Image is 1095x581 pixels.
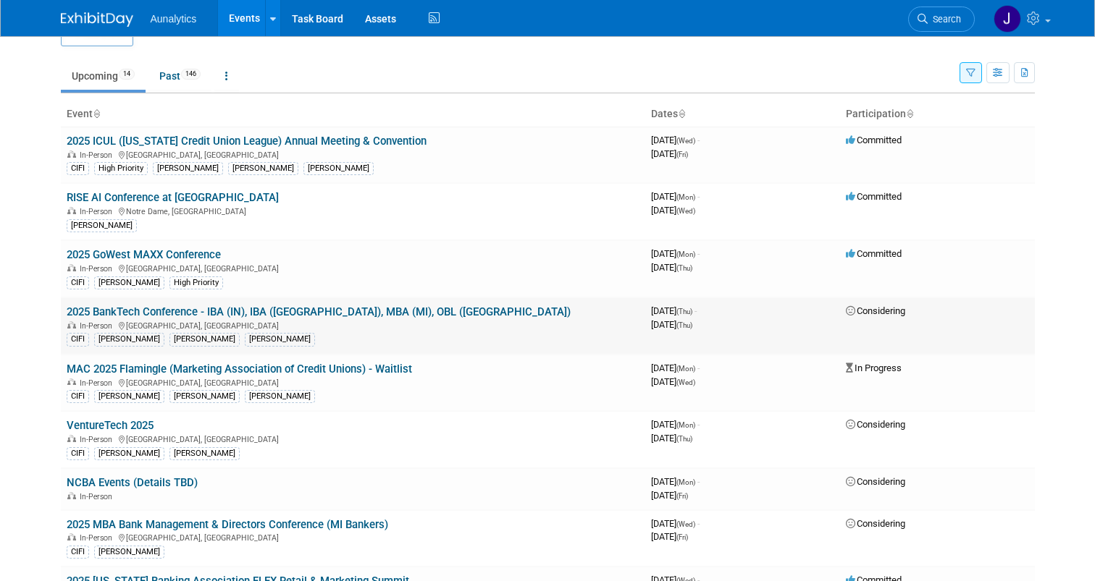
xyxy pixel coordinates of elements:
div: [PERSON_NAME] [67,219,137,232]
div: High Priority [94,162,148,175]
a: NCBA Events (Details TBD) [67,476,198,489]
span: Aunalytics [151,13,197,25]
span: - [697,476,700,487]
span: [DATE] [651,248,700,259]
div: [GEOGRAPHIC_DATA], [GEOGRAPHIC_DATA] [67,319,639,331]
span: In-Person [80,150,117,160]
span: In-Person [80,378,117,388]
span: In-Person [80,321,117,331]
span: [DATE] [651,419,700,430]
span: 146 [181,69,201,80]
img: In-Person Event [67,150,76,158]
span: [DATE] [651,476,700,487]
div: [GEOGRAPHIC_DATA], [GEOGRAPHIC_DATA] [67,433,639,444]
img: Julie Grisanti-Cieslak [994,5,1021,33]
div: CIFI [67,390,89,403]
div: CIFI [67,333,89,346]
div: [PERSON_NAME] [153,162,223,175]
span: [DATE] [651,191,700,202]
a: MAC 2025 Flamingle (Marketing Association of Credit Unions) - Waitlist [67,362,412,376]
a: Search [908,7,975,32]
span: (Thu) [676,321,692,329]
a: 2025 BankTech Conference - IBA (IN), IBA ([GEOGRAPHIC_DATA]), MBA (MI), OBL ([GEOGRAPHIC_DATA]) [67,305,571,318]
span: - [697,362,700,373]
img: In-Person Event [67,492,76,499]
th: Dates [645,102,840,127]
span: - [697,135,700,145]
th: Participation [840,102,1035,127]
div: [GEOGRAPHIC_DATA], [GEOGRAPHIC_DATA] [67,531,639,543]
div: CIFI [67,546,89,559]
span: (Mon) [676,250,695,258]
span: (Thu) [676,308,692,315]
span: - [697,248,700,259]
div: [PERSON_NAME] [228,162,298,175]
span: (Mon) [676,193,695,201]
img: In-Person Event [67,533,76,540]
span: Considering [846,518,905,529]
div: Notre Dame, [GEOGRAPHIC_DATA] [67,205,639,216]
span: [DATE] [651,305,697,316]
span: (Wed) [676,137,695,145]
img: In-Person Event [67,435,76,442]
span: (Fri) [676,150,688,158]
span: (Fri) [676,533,688,541]
div: [PERSON_NAME] [169,390,240,403]
span: [DATE] [651,135,700,145]
div: [GEOGRAPHIC_DATA], [GEOGRAPHIC_DATA] [67,148,639,160]
a: 2025 GoWest MAXX Conference [67,248,221,261]
span: - [697,191,700,202]
span: Considering [846,476,905,487]
a: Sort by Event Name [93,108,100,119]
a: Sort by Participation Type [906,108,913,119]
th: Event [61,102,645,127]
span: Committed [846,248,902,259]
span: [DATE] [651,376,695,387]
span: [DATE] [651,433,692,444]
span: [DATE] [651,490,688,501]
div: [PERSON_NAME] [169,447,240,460]
span: [DATE] [651,319,692,330]
a: Past146 [148,62,211,90]
div: CIFI [67,276,89,289]
div: [PERSON_NAME] [94,390,164,403]
span: In-Person [80,435,117,444]
span: (Mon) [676,421,695,429]
div: [PERSON_NAME] [169,333,240,346]
span: In-Person [80,264,117,273]
div: High Priority [169,276,223,289]
span: Search [928,14,961,25]
div: [PERSON_NAME] [94,333,164,346]
span: [DATE] [651,205,695,216]
span: (Thu) [676,264,692,272]
span: (Wed) [676,207,695,215]
span: Committed [846,135,902,145]
img: In-Person Event [67,321,76,328]
span: - [695,305,697,316]
div: [GEOGRAPHIC_DATA], [GEOGRAPHIC_DATA] [67,262,639,273]
span: In-Person [80,207,117,216]
span: (Thu) [676,435,692,443]
img: In-Person Event [67,264,76,271]
div: CIFI [67,447,89,460]
a: Upcoming14 [61,62,146,90]
span: - [697,518,700,529]
span: Considering [846,419,905,430]
span: In Progress [846,362,902,373]
img: In-Person Event [67,378,76,386]
a: Sort by Start Date [678,108,685,119]
div: [PERSON_NAME] [94,546,164,559]
span: In-Person [80,492,117,501]
a: 2025 ICUL ([US_STATE] Credit Union League) Annual Meeting & Convention [67,135,427,148]
span: [DATE] [651,262,692,273]
span: [DATE] [651,518,700,529]
a: VentureTech 2025 [67,419,154,432]
div: [PERSON_NAME] [245,333,315,346]
a: RISE AI Conference at [GEOGRAPHIC_DATA] [67,191,279,204]
div: [PERSON_NAME] [245,390,315,403]
a: 2025 MBA Bank Management & Directors Conference (MI Bankers) [67,518,388,531]
img: ExhibitDay [61,12,133,27]
span: [DATE] [651,531,688,542]
div: [GEOGRAPHIC_DATA], [GEOGRAPHIC_DATA] [67,376,639,388]
span: (Fri) [676,492,688,500]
